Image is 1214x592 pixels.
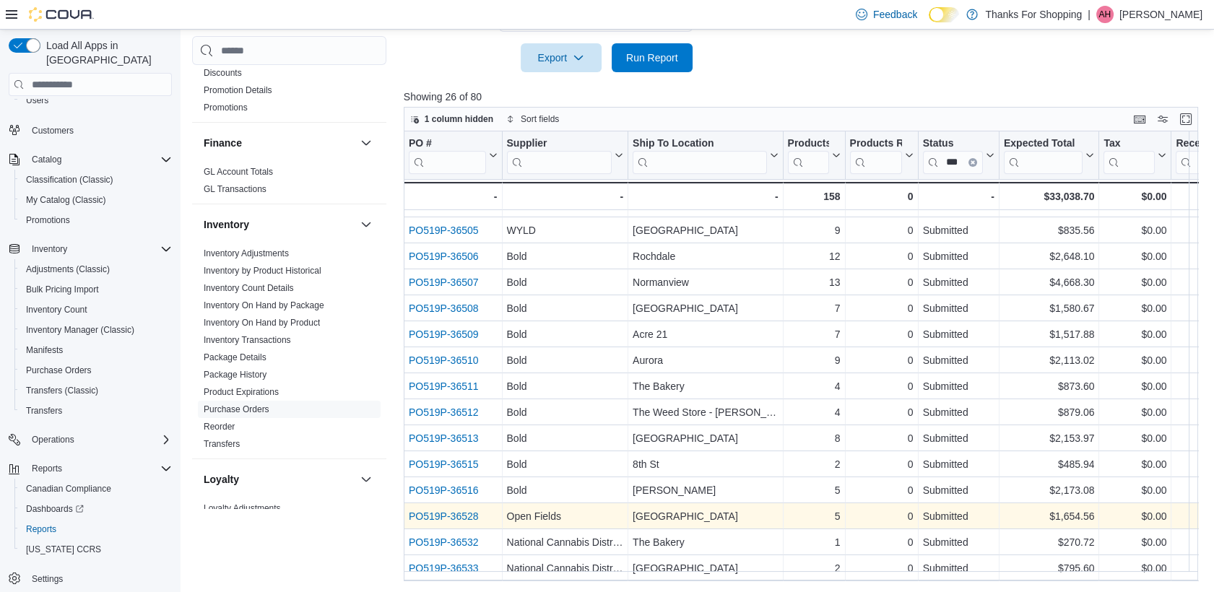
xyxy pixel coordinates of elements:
div: 13 [787,274,840,291]
div: $485.94 [1004,456,1095,473]
span: Transfers [26,405,62,417]
div: Bold [506,404,623,421]
a: Inventory On Hand by Product [204,318,320,328]
div: The Bakery [633,534,778,551]
a: PO519P-36515 [409,458,479,470]
span: Inventory [32,243,67,255]
div: $4,668.30 [1004,274,1095,291]
button: Sort fields [500,110,565,128]
p: Thanks For Shopping [985,6,1082,23]
a: Dashboards [20,500,90,518]
span: Dark Mode [929,22,929,23]
div: $0.00 [1104,300,1166,317]
button: 1 column hidden [404,110,499,128]
div: Supplier [506,137,612,151]
a: Manifests [20,341,69,359]
div: $1,580.67 [1004,300,1095,317]
div: $0.00 [1104,378,1166,395]
button: Adjustments (Classic) [14,259,178,279]
button: My Catalog (Classic) [14,190,178,210]
button: Expected Total [1004,137,1095,174]
div: - [506,188,623,205]
span: Catalog [26,151,172,168]
div: Discounts & Promotions [192,64,386,122]
span: GL Account Totals [204,166,273,178]
a: Promotions [204,103,248,113]
span: Catalog [32,154,61,165]
button: Loyalty [357,471,375,488]
button: Keyboard shortcuts [1131,110,1148,128]
span: Manifests [26,344,63,356]
div: 0 [849,482,913,499]
span: Transfers [20,402,172,419]
span: Run Report [626,51,678,65]
div: The Weed Store - [PERSON_NAME][GEOGRAPHIC_DATA] [633,404,778,421]
div: WYLD [506,222,623,239]
span: Inventory [26,240,172,258]
a: Inventory Transactions [204,335,291,345]
div: Products Received [849,137,901,151]
button: Classification (Classic) [14,170,178,190]
button: Operations [26,431,80,448]
div: 0 [849,300,913,317]
div: $0.00 [1104,248,1166,265]
a: PO519P-36508 [409,302,479,314]
span: Inventory Manager (Classic) [26,324,134,336]
div: $2,153.97 [1004,430,1095,447]
div: 0 [849,352,913,369]
button: Loyalty [204,472,355,487]
button: Display options [1154,110,1171,128]
span: Product Expirations [204,386,279,398]
a: PO519P-36505 [409,225,479,236]
span: Package History [204,369,266,380]
button: Run Report [612,43,693,72]
h3: Finance [204,136,242,150]
div: 0 [849,378,913,395]
div: Expected Total [1004,137,1083,151]
div: Submitted [922,300,994,317]
div: Loyalty [192,500,386,540]
div: 0 [849,430,913,447]
div: Rochdale [633,248,778,265]
h3: Inventory [204,217,249,232]
span: My Catalog (Classic) [26,194,106,206]
button: Reports [26,460,68,477]
button: Users [14,90,178,110]
a: Purchase Orders [204,404,269,414]
div: April Harder [1096,6,1114,23]
div: - [922,188,994,205]
a: Inventory Manager (Classic) [20,321,140,339]
span: Inventory Count [26,304,87,315]
div: 2 [787,456,840,473]
div: Finance [192,163,386,204]
button: Catalog [3,149,178,170]
a: Promotions [20,212,76,229]
button: Finance [357,134,375,152]
span: Purchase Orders [20,362,172,379]
a: Inventory Adjustments [204,248,289,258]
span: Classification (Classic) [20,171,172,188]
button: Transfers (Classic) [14,380,178,401]
div: Bold [506,274,623,291]
span: Reorder [204,421,235,432]
a: PO519P-36507 [409,277,479,288]
span: Users [26,95,48,106]
button: Products Ordered [787,137,840,174]
button: Reports [3,458,178,479]
a: Bulk Pricing Import [20,281,105,298]
span: Reports [32,463,62,474]
button: StatusClear input [922,137,994,174]
a: PO519P-36510 [409,354,479,366]
span: Dashboards [20,500,172,518]
div: $0.00 [1104,430,1166,447]
div: 0 [849,248,913,265]
div: Submitted [922,456,994,473]
div: Submitted [922,378,994,395]
span: Inventory Count [20,301,172,318]
button: Supplier [506,137,623,174]
div: Ship To Location [633,137,766,151]
input: Dark Mode [929,7,959,22]
span: Feedback [873,7,917,22]
button: Clear input [968,158,977,167]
